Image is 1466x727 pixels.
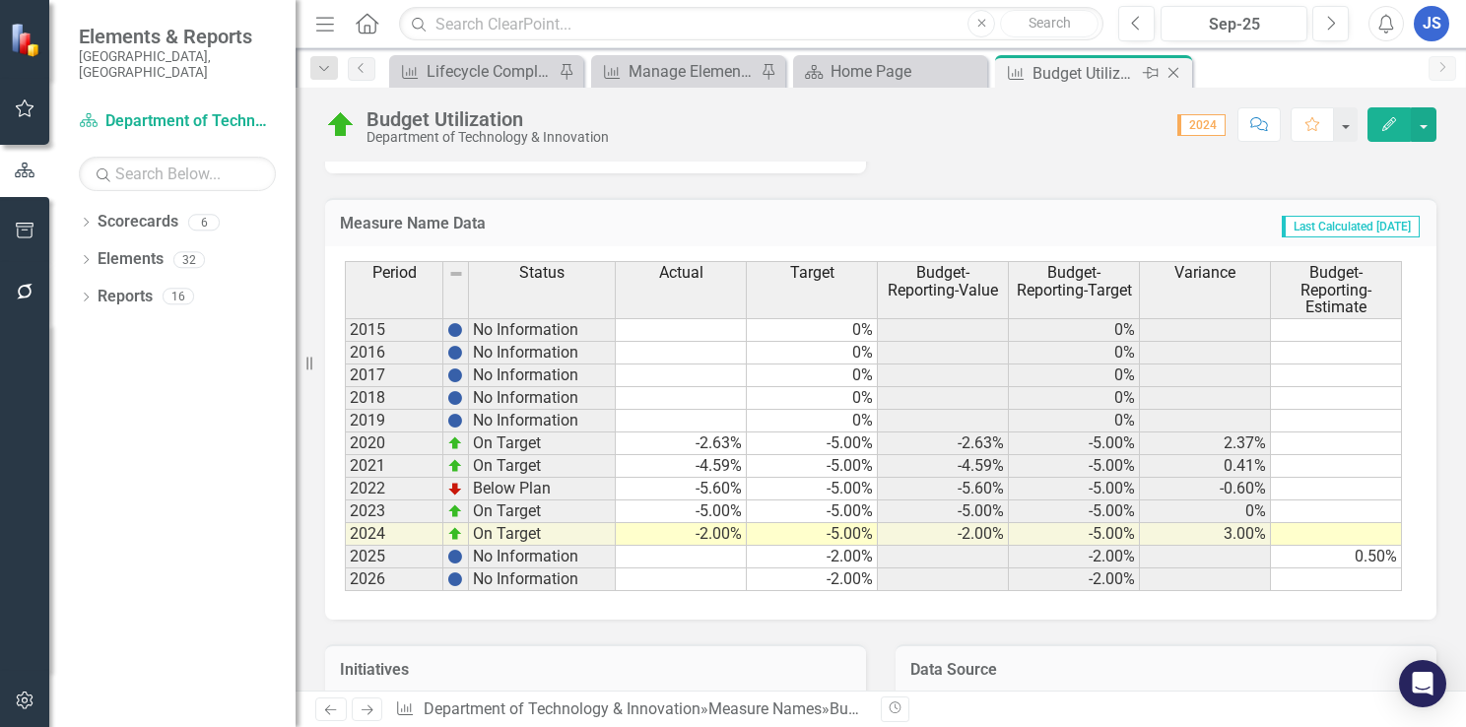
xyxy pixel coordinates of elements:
[798,59,982,84] a: Home Page
[1282,216,1420,237] span: Last Calculated [DATE]
[469,546,616,568] td: No Information
[366,130,609,145] div: Department of Technology & Innovation
[447,322,463,338] img: BgCOk07PiH71IgAAAABJRU5ErkJggg==
[447,367,463,383] img: BgCOk07PiH71IgAAAABJRU5ErkJggg==
[345,318,443,342] td: 2015
[340,215,892,232] h3: Measure Name Data
[830,699,953,718] div: Budget Utilization
[345,364,443,387] td: 2017
[616,432,747,455] td: -2.63%
[629,59,756,84] div: Manage Elements
[1009,568,1140,591] td: -2.00%
[448,266,464,282] img: 8DAGhfEEPCf229AAAAAElFTkSuQmCC
[79,48,276,81] small: [GEOGRAPHIC_DATA], [GEOGRAPHIC_DATA]
[447,571,463,587] img: BgCOk07PiH71IgAAAABJRU5ErkJggg==
[519,264,565,282] span: Status
[1009,432,1140,455] td: -5.00%
[1009,342,1140,364] td: 0%
[469,455,616,478] td: On Target
[447,458,463,474] img: zOikAAAAAElFTkSuQmCC
[1013,264,1135,298] span: Budget-Reporting-Target
[708,699,822,718] a: Measure Names
[1271,546,1402,568] td: 0.50%
[747,342,878,364] td: 0%
[79,25,276,48] span: Elements & Reports
[98,286,153,308] a: Reports
[325,109,357,141] img: On Target
[469,410,616,432] td: No Information
[447,526,463,542] img: zOikAAAAAElFTkSuQmCC
[345,523,443,546] td: 2024
[1140,500,1271,523] td: 0%
[345,455,443,478] td: 2021
[747,364,878,387] td: 0%
[831,59,982,84] div: Home Page
[345,546,443,568] td: 2025
[395,698,866,721] div: » »
[616,478,747,500] td: -5.60%
[1009,523,1140,546] td: -5.00%
[1000,10,1099,37] button: Search
[747,410,878,432] td: 0%
[1140,432,1271,455] td: 2.37%
[1009,455,1140,478] td: -5.00%
[79,157,276,191] input: Search Below...
[747,523,878,546] td: -5.00%
[447,481,463,496] img: TnMDeAgwAPMxUmUi88jYAAAAAElFTkSuQmCC
[616,523,747,546] td: -2.00%
[747,387,878,410] td: 0%
[173,251,205,268] div: 32
[372,264,417,282] span: Period
[1009,478,1140,500] td: -5.00%
[1161,6,1307,41] button: Sep-25
[163,289,194,305] div: 16
[345,387,443,410] td: 2018
[1167,13,1300,36] div: Sep-25
[878,432,1009,455] td: -2.63%
[469,478,616,500] td: Below Plan
[98,248,164,271] a: Elements
[447,549,463,564] img: BgCOk07PiH71IgAAAABJRU5ErkJggg==
[882,264,1004,298] span: Budget-Reporting-Value
[790,264,834,282] span: Target
[98,211,178,233] a: Scorecards
[345,410,443,432] td: 2019
[747,500,878,523] td: -5.00%
[469,523,616,546] td: On Target
[469,432,616,455] td: On Target
[1009,410,1140,432] td: 0%
[469,568,616,591] td: No Information
[1275,264,1397,316] span: Budget-Reporting-Estimate
[447,413,463,429] img: BgCOk07PiH71IgAAAABJRU5ErkJggg==
[747,318,878,342] td: 0%
[340,661,851,679] h3: Initiatives
[345,342,443,364] td: 2016
[1140,455,1271,478] td: 0.41%
[1009,500,1140,523] td: -5.00%
[447,435,463,451] img: zOikAAAAAElFTkSuQmCC
[447,503,463,519] img: zOikAAAAAElFTkSuQmCC
[1009,318,1140,342] td: 0%
[345,568,443,591] td: 2026
[1414,6,1449,41] button: JS
[345,500,443,523] td: 2023
[878,523,1009,546] td: -2.00%
[447,345,463,361] img: BgCOk07PiH71IgAAAABJRU5ErkJggg==
[1399,660,1446,707] div: Open Intercom Messenger
[394,59,554,84] a: Lifecycle Compliance
[366,108,609,130] div: Budget Utilization
[9,21,45,57] img: ClearPoint Strategy
[1029,15,1071,31] span: Search
[747,568,878,591] td: -2.00%
[469,500,616,523] td: On Target
[616,455,747,478] td: -4.59%
[79,110,276,133] a: Department of Technology & Innovation
[659,264,703,282] span: Actual
[469,387,616,410] td: No Information
[469,364,616,387] td: No Information
[345,432,443,455] td: 2020
[1140,523,1271,546] td: 3.00%
[878,455,1009,478] td: -4.59%
[399,7,1103,41] input: Search ClearPoint...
